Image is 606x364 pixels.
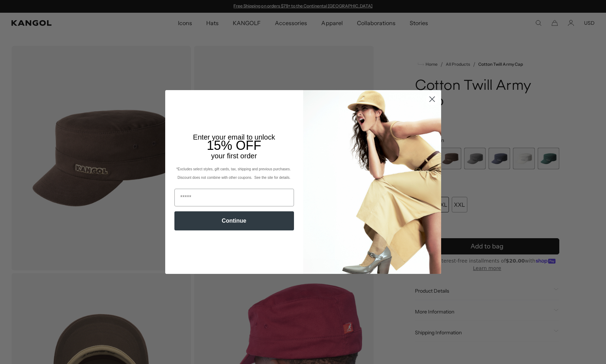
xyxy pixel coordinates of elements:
[176,167,292,180] span: *Excludes select styles, gift cards, tax, shipping and previous purchases. Discount does not comb...
[303,90,441,274] img: 93be19ad-e773-4382-80b9-c9d740c9197f.jpeg
[174,189,294,206] input: Email
[174,211,294,230] button: Continue
[426,93,438,105] button: Close dialog
[207,138,261,153] span: 15% OFF
[193,133,275,141] span: Enter your email to unlock
[211,152,257,160] span: your first order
